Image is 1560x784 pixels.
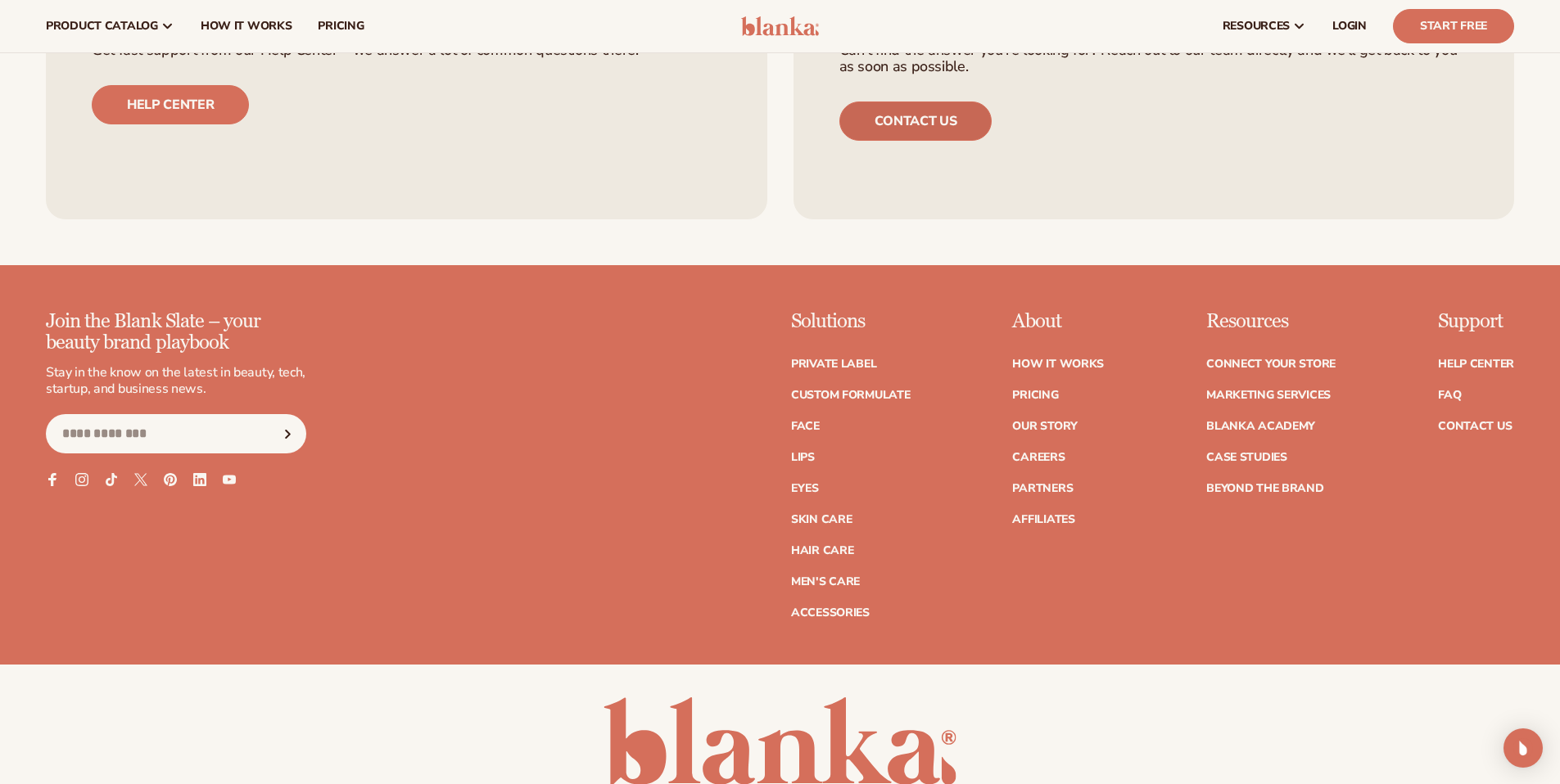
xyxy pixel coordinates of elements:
[741,16,819,36] img: logo
[1206,421,1315,432] a: Blanka Academy
[92,85,249,124] a: Help center
[1332,20,1367,33] span: LOGIN
[1206,311,1336,332] p: Resources
[791,576,860,588] a: Men's Care
[1438,390,1461,401] a: FAQ
[92,43,721,59] p: Get fast support from our Help Center – we answer a lot of common questions there.
[791,514,852,525] a: Skin Care
[1012,358,1104,370] a: How It Works
[791,421,820,432] a: Face
[46,20,158,33] span: product catalog
[839,101,993,141] a: Contact us
[1012,452,1065,463] a: Careers
[1206,483,1324,494] a: Beyond the brand
[791,452,815,463] a: Lips
[1012,311,1104,332] p: About
[1012,421,1077,432] a: Our Story
[1438,311,1514,332] p: Support
[1206,390,1331,401] a: Marketing services
[791,390,911,401] a: Custom formulate
[791,358,876,370] a: Private label
[201,20,292,33] span: How It Works
[791,545,853,556] a: Hair Care
[791,483,819,494] a: Eyes
[791,311,911,332] p: Solutions
[269,414,305,453] button: Subscribe
[1012,514,1074,525] a: Affiliates
[46,311,306,354] p: Join the Blank Slate – your beauty brand playbook
[1012,483,1073,494] a: Partners
[1503,728,1543,768] div: Open Intercom Messenger
[46,364,306,399] p: Stay in the know on the latest in beauty, tech, startup, and business news.
[1223,20,1290,33] span: resources
[1012,390,1058,401] a: Pricing
[839,43,1469,75] p: Can’t find the answer you’re looking for? Reach out to our team directly and we’ll get back to yo...
[1206,452,1287,463] a: Case Studies
[1206,358,1336,370] a: Connect your store
[1438,358,1514,370] a: Help Center
[1438,421,1512,432] a: Contact Us
[1393,9,1514,43] a: Start Free
[318,20,364,33] span: pricing
[791,607,870,619] a: Accessories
